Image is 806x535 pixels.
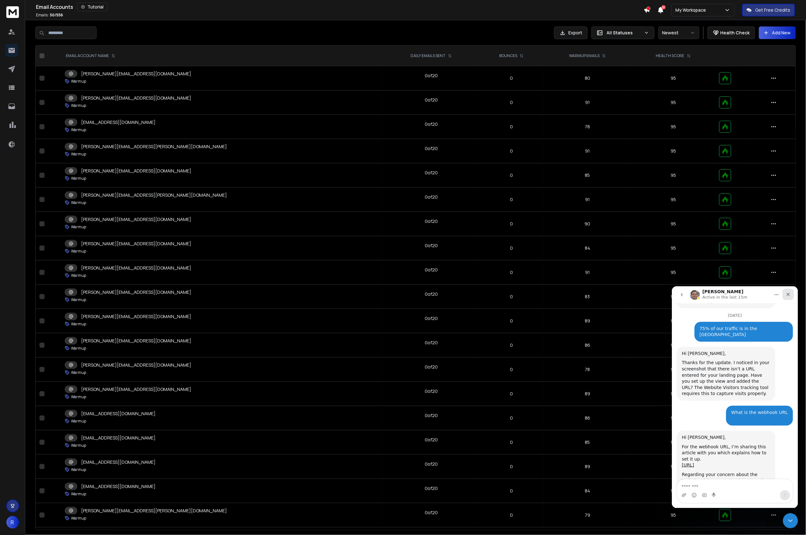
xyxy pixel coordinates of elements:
div: 0 of 20 [425,145,438,152]
div: 0 of 20 [425,170,438,176]
p: Get Free Credits [756,7,791,13]
p: Warmup [71,200,86,205]
td: 86 [544,406,632,430]
p: 0 [483,488,540,494]
td: 95 [631,285,715,309]
button: Get Free Credits [742,4,795,16]
div: EMAIL ACCOUNT NAME [66,53,115,58]
p: 0 [483,124,540,130]
p: Warmup [71,273,86,278]
span: R [6,516,19,529]
textarea: Message… [5,193,121,204]
td: 91 [544,139,632,163]
td: 95 [631,115,715,139]
p: Warmup [71,346,86,351]
td: 89 [544,309,632,333]
p: 0 [483,463,540,470]
td: 86 [544,333,632,358]
p: Warmup [71,127,86,132]
button: Upload attachment [10,206,15,212]
td: 95 [631,66,715,90]
div: 0 of 20 [425,315,438,322]
p: [EMAIL_ADDRESS][DOMAIN_NAME] [81,410,156,417]
td: 80 [544,66,632,90]
div: 0 of 20 [425,97,438,103]
td: 84 [544,479,632,503]
div: Email Accounts [36,3,644,11]
button: Send a message… [108,204,118,214]
p: Emails : [36,13,63,18]
p: 0 [483,342,540,348]
div: 0 of 20 [425,218,438,224]
div: Raj says… [5,144,121,234]
button: Add New [759,26,796,39]
p: DAILY EMAILS SENT [411,53,446,58]
p: 0 [483,172,540,178]
p: [PERSON_NAME][EMAIL_ADDRESS][DOMAIN_NAME] [81,95,191,101]
p: [EMAIL_ADDRESS][DOMAIN_NAME] [81,435,156,441]
button: Emoji picker [20,206,25,212]
p: [PERSON_NAME][EMAIL_ADDRESS][DOMAIN_NAME] [81,289,191,295]
div: 0 of 20 [425,412,438,419]
button: Health Check [708,26,755,39]
div: Regarding your concern about the Website Visitors not showing correctly, I’ve shared this with ou... [10,185,98,216]
div: Hi [PERSON_NAME],For the webhook URL, I’m sharing this article with you which explains how to set... [5,144,104,220]
p: Warmup [71,370,86,375]
p: [PERSON_NAME][EMAIL_ADDRESS][PERSON_NAME][DOMAIN_NAME] [81,508,227,514]
td: 95 [631,358,715,382]
td: 95 [631,260,715,285]
p: HEALTH SCORE [656,53,685,58]
div: 0 of 20 [425,267,438,273]
p: [PERSON_NAME][EMAIL_ADDRESS][DOMAIN_NAME] [81,386,191,393]
p: Health Check [720,30,750,36]
p: 0 [483,75,540,81]
p: [PERSON_NAME][EMAIL_ADDRESS][DOMAIN_NAME] [81,216,191,223]
p: 0 [483,221,540,227]
button: Gif picker [30,206,35,212]
p: Warmup [71,322,86,327]
p: Warmup [71,443,86,448]
p: [PERSON_NAME][EMAIL_ADDRESS][PERSON_NAME][DOMAIN_NAME] [81,143,227,150]
p: 0 [483,269,540,276]
td: 95 [631,309,715,333]
p: [PERSON_NAME][EMAIL_ADDRESS][DOMAIN_NAME] [81,168,191,174]
div: 0 of 20 [425,461,438,467]
td: 95 [631,163,715,188]
p: [PERSON_NAME][EMAIL_ADDRESS][DOMAIN_NAME] [81,362,191,368]
td: 95 [631,236,715,260]
td: 95 [631,430,715,455]
p: Warmup [71,152,86,157]
p: Warmup [71,224,86,230]
td: 95 [631,212,715,236]
td: 85 [544,430,632,455]
td: 95 [631,382,715,406]
p: Warmup [71,103,86,108]
button: Tutorial [77,3,108,11]
td: 78 [544,115,632,139]
td: 83 [544,285,632,309]
div: 0 of 20 [425,509,438,516]
td: 91 [544,188,632,212]
button: Export [554,26,588,39]
p: 0 [483,415,540,421]
p: [PERSON_NAME][EMAIL_ADDRESS][DOMAIN_NAME] [81,265,191,271]
p: Warmup [71,467,86,472]
td: 89 [544,455,632,479]
td: 95 [631,188,715,212]
td: 79 [544,503,632,527]
p: Warmup [71,79,86,84]
p: [PERSON_NAME][EMAIL_ADDRESS][DOMAIN_NAME] [81,241,191,247]
p: 0 [483,196,540,203]
p: WARMUP EMAILS [569,53,600,58]
p: My Workspace [676,7,709,13]
td: 95 [631,503,715,527]
span: 50 / 556 [50,12,63,18]
td: 95 [631,333,715,358]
